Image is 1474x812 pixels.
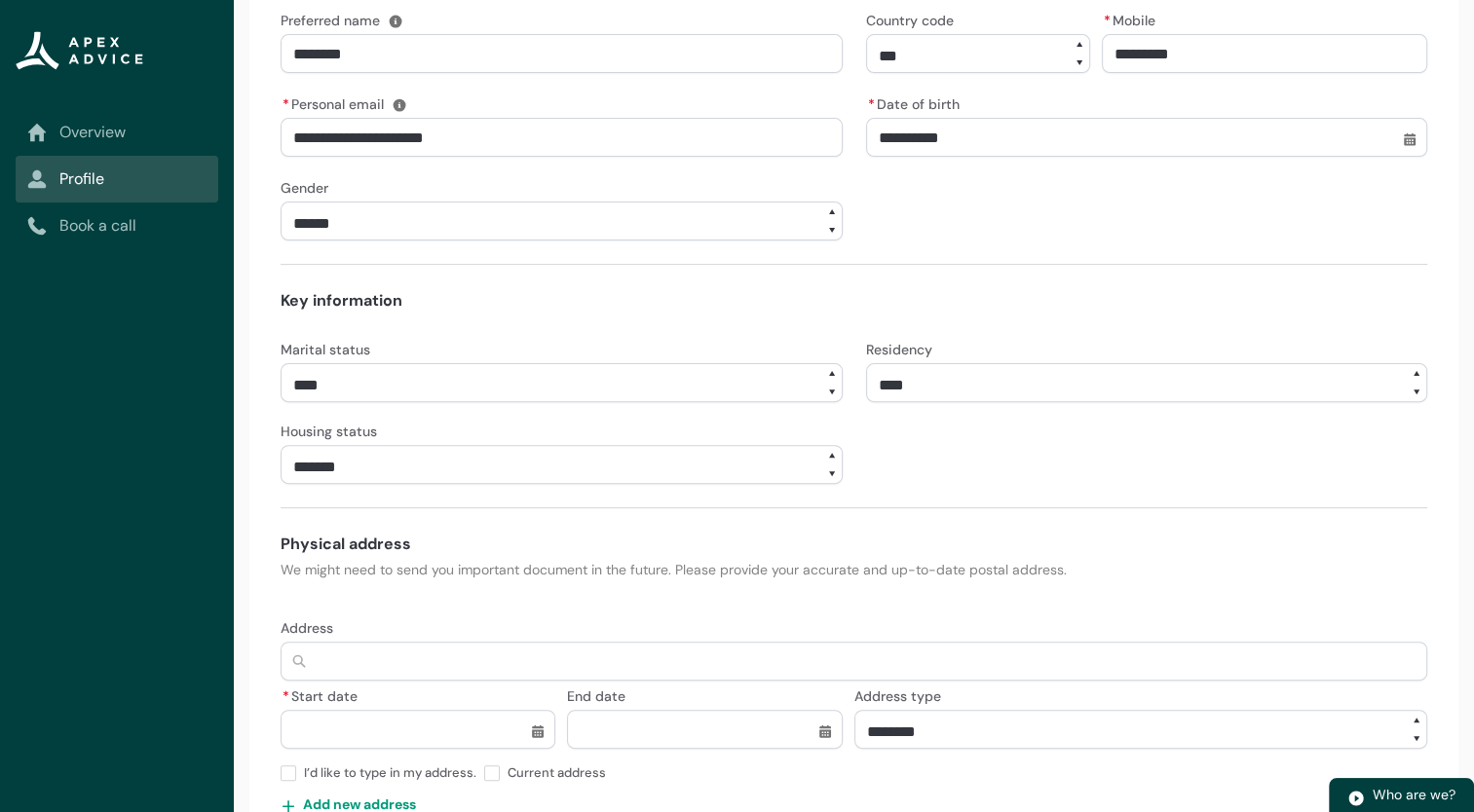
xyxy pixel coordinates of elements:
[868,95,875,113] abbr: required
[281,91,392,114] label: Personal email
[854,687,941,705] span: Address type
[281,560,1427,579] p: We might need to send you important document in the future. Please provide your accurate and up-t...
[281,179,328,197] span: Gender
[866,91,967,114] label: Date of birth
[866,341,932,358] span: Residency
[281,533,1427,556] h4: Physical address
[866,12,954,29] span: Country code
[281,423,377,440] span: Housing status
[281,683,365,706] label: Start date
[304,760,484,781] span: I’d like to type in my address.
[27,167,207,191] a: Profile
[1102,7,1163,30] label: Mobile
[281,289,1427,313] h4: Key information
[27,121,207,144] a: Overview
[16,109,218,249] nav: Sub page
[283,687,289,705] abbr: required
[1347,790,1365,807] img: play.svg
[281,7,388,30] label: Preferred name
[281,341,370,358] span: Marital status
[567,683,633,706] label: End date
[283,95,289,113] abbr: required
[281,614,341,638] label: Address
[1104,12,1111,29] abbr: required
[16,31,143,70] img: Apex Advice Group
[1373,786,1455,803] span: Who are we?
[508,760,614,781] span: Current address
[27,214,207,238] a: Book a call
